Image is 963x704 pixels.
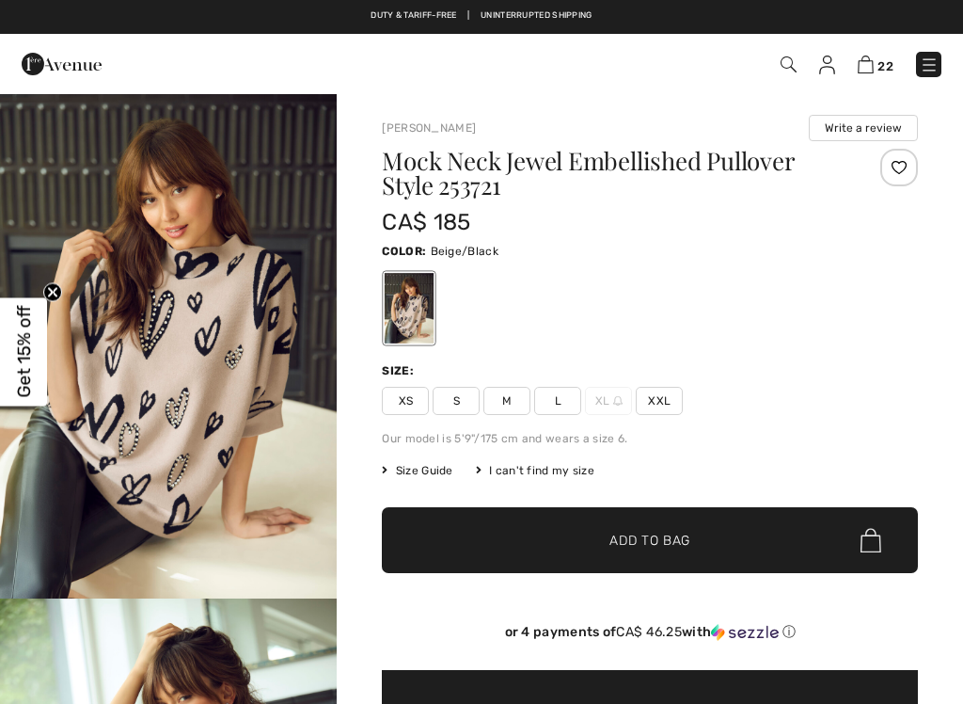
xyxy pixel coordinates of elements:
h1: Mock Neck Jewel Embellished Pullover Style 253721 [382,149,829,198]
span: CA$ 185 [382,209,470,235]
img: Search [781,56,797,72]
button: Add to Bag [382,507,918,573]
span: XL [585,387,632,415]
span: XXL [636,387,683,415]
a: 22 [858,53,893,75]
button: Write a review [809,115,918,141]
div: Beige/Black [385,273,434,344]
img: Sezzle [711,624,779,641]
button: Close teaser [43,283,62,302]
span: M [483,387,530,415]
img: 1ère Avenue [22,45,102,83]
img: Bag.svg [860,528,881,552]
div: Our model is 5'9"/175 cm and wears a size 6. [382,430,918,447]
span: S [433,387,480,415]
span: 22 [877,59,893,73]
span: CA$ 46.25 [616,624,682,640]
div: Size: [382,362,418,379]
img: ring-m.svg [613,396,623,406]
span: Add to Bag [609,531,690,551]
div: or 4 payments of with [382,624,918,641]
div: or 4 payments ofCA$ 46.25withSezzle Click to learn more about Sezzle [382,624,918,648]
img: Shopping Bag [858,56,874,73]
a: 1ère Avenue [22,54,102,72]
span: Get 15% off [13,306,35,398]
img: My Info [819,56,835,74]
a: [PERSON_NAME] [382,121,476,135]
span: Color: [382,245,426,258]
span: L [534,387,581,415]
span: Size Guide [382,462,452,479]
span: XS [382,387,429,415]
span: Beige/Black [431,245,498,258]
div: I can't find my size [476,462,594,479]
img: Menu [920,56,939,74]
